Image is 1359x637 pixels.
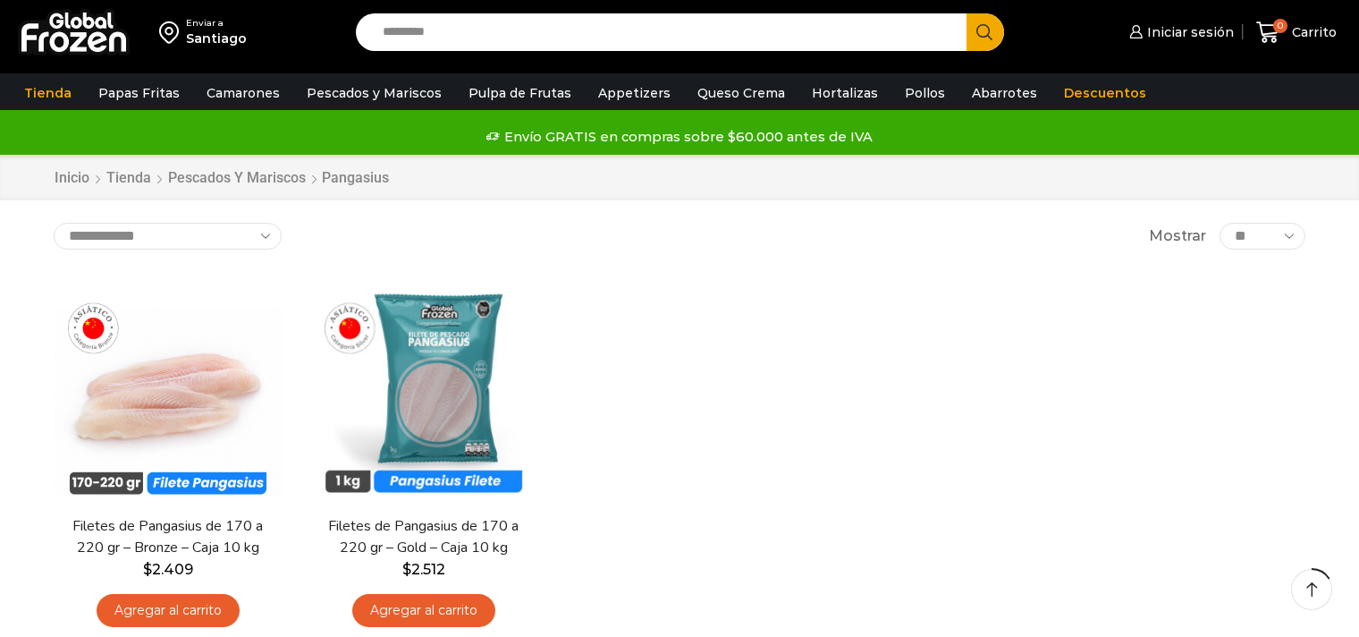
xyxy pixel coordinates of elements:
span: 0 [1273,19,1287,33]
a: Appetizers [589,76,679,110]
a: Descuentos [1055,76,1155,110]
span: $ [143,561,152,578]
a: Agregar al carrito: “Filetes de Pangasius de 170 a 220 gr - Gold - Caja 10 kg” [352,594,495,627]
a: Filetes de Pangasius de 170 a 220 gr – Gold – Caja 10 kg [321,516,527,557]
a: Hortalizas [803,76,887,110]
span: Mostrar [1149,226,1206,247]
a: Pulpa de Frutas [460,76,580,110]
a: Iniciar sesión [1125,14,1234,50]
a: Camarones [198,76,289,110]
button: Search button [966,13,1004,51]
bdi: 2.512 [402,561,445,578]
img: address-field-icon.svg [159,17,186,47]
span: Iniciar sesión [1143,23,1234,41]
a: Tienda [106,168,152,189]
select: Pedido de la tienda [54,223,282,250]
a: Tienda [15,76,80,110]
div: Enviar a [186,17,247,30]
span: $ [402,561,411,578]
bdi: 2.409 [143,561,193,578]
a: Papas Fritas [89,76,189,110]
a: Pescados y Mariscos [298,76,451,110]
h1: Pangasius [322,169,389,186]
a: Abarrotes [963,76,1046,110]
a: 0 Carrito [1252,12,1341,54]
a: Filetes de Pangasius de 170 a 220 gr – Bronze – Caja 10 kg [65,516,271,557]
a: Pescados y Mariscos [167,168,307,189]
div: Santiago [186,30,247,47]
a: Pollos [896,76,954,110]
span: Carrito [1287,23,1337,41]
nav: Breadcrumb [54,168,389,189]
a: Queso Crema [688,76,794,110]
a: Agregar al carrito: “Filetes de Pangasius de 170 a 220 gr - Bronze - Caja 10 kg” [97,594,240,627]
a: Inicio [54,168,90,189]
